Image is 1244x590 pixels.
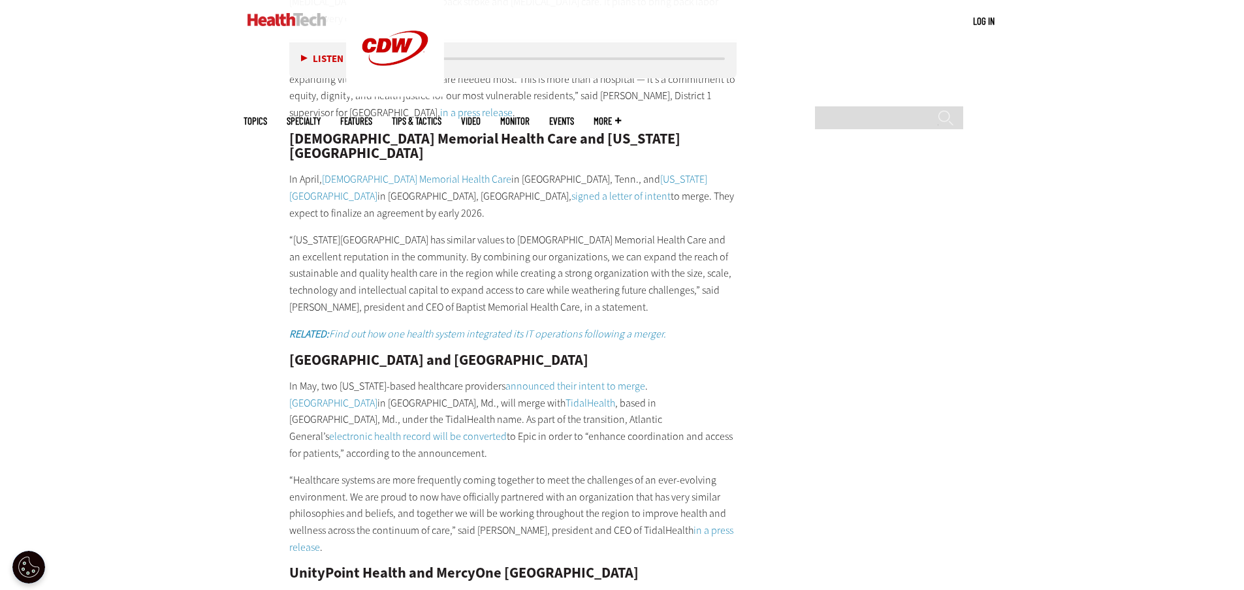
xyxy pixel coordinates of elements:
p: In April, in [GEOGRAPHIC_DATA], Tenn., and in [GEOGRAPHIC_DATA], [GEOGRAPHIC_DATA], to merge. The... [289,171,737,221]
a: [DEMOGRAPHIC_DATA] Memorial Health Care [322,172,511,186]
a: electronic health record will be converted [329,429,507,443]
a: Video [461,116,481,126]
a: Events [549,116,574,126]
span: More [594,116,621,126]
a: signed a letter of intent [571,189,671,203]
div: Cookie Settings [12,551,45,583]
a: MonITor [500,116,530,126]
span: Specialty [287,116,321,126]
a: [GEOGRAPHIC_DATA] [289,396,377,410]
a: TidalHealth [566,396,615,410]
p: In May, two [US_STATE]-based healthcare providers . in [GEOGRAPHIC_DATA], Md., will merge with , ... [289,378,737,461]
em: Find out how one health system integrated its IT operations following a merger. [289,327,666,341]
a: Features [340,116,372,126]
a: CDW [346,86,444,100]
p: “Healthcare systems are more frequently coming together to meet the challenges of an ever-evolvin... [289,472,737,555]
a: Log in [973,15,995,27]
strong: RELATED: [289,327,329,341]
a: RELATED:Find out how one health system integrated its IT operations following a merger. [289,327,666,341]
div: User menu [973,14,995,28]
button: Open Preferences [12,551,45,583]
span: Topics [244,116,267,126]
h2: [DEMOGRAPHIC_DATA] Memorial Health Care and [US_STATE][GEOGRAPHIC_DATA] [289,132,737,161]
p: “[US_STATE][GEOGRAPHIC_DATA] has similar values to [DEMOGRAPHIC_DATA] Memorial Health Care and an... [289,232,737,315]
a: Tips & Tactics [392,116,441,126]
img: Home [247,13,327,26]
a: announced their intent to merge [505,379,645,393]
h2: [GEOGRAPHIC_DATA] and [GEOGRAPHIC_DATA] [289,353,737,367]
